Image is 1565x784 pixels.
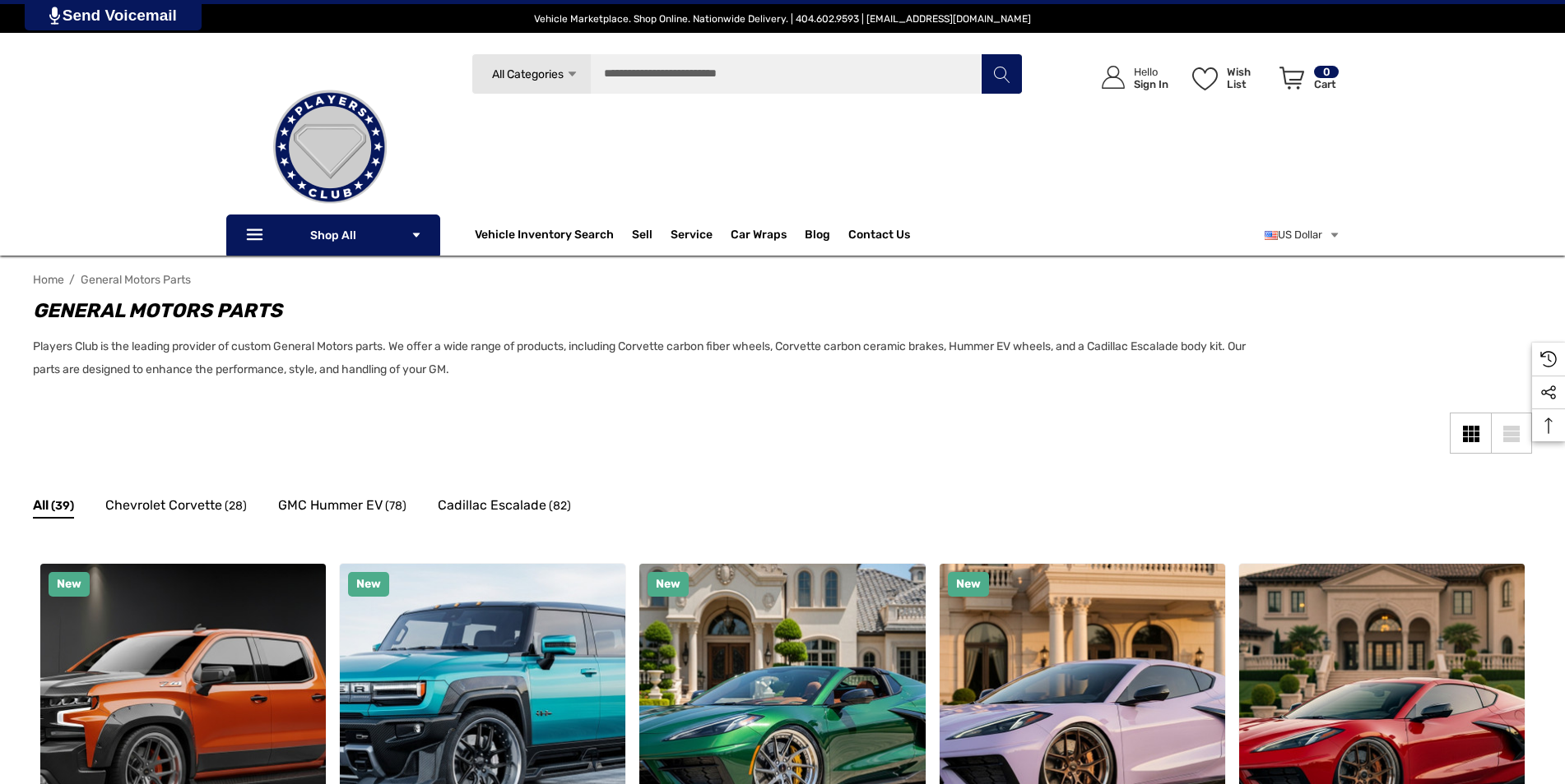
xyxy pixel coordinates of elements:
a: Vehicle Inventory Search [475,228,614,246]
a: General Motors Parts [81,273,191,287]
a: Button Go To Sub Category GMC Hummer EV [278,495,406,521]
span: Chevrolet Corvette [105,495,222,516]
p: Sign In [1134,78,1168,90]
img: Players Club | Cars For Sale [248,65,412,229]
svg: Review Your Cart [1279,67,1304,90]
span: New [956,577,981,591]
span: Car Wraps [731,228,787,246]
a: Button Go To Sub Category Cadillac Escalade [438,495,571,521]
h1: General Motors Parts [33,296,1261,325]
a: Sign in [1083,49,1177,106]
a: Home [33,273,64,287]
a: USD [1265,219,1340,251]
nav: Breadcrumb [33,265,1532,294]
svg: Wish List [1192,67,1218,90]
p: Cart [1314,78,1339,90]
span: Vehicle Marketplace. Shop Online. Nationwide Delivery. | 404.602.9593 | [EMAIL_ADDRESS][DOMAIN_NAME] [534,13,1031,25]
svg: Icon User Account [1102,66,1125,89]
svg: Recently Viewed [1540,351,1557,367]
a: Wish List Wish List [1185,49,1272,106]
svg: Icon Line [244,226,269,245]
img: PjwhLS0gR2VuZXJhdG9yOiBHcmF2aXQuaW8gLS0+PHN2ZyB4bWxucz0iaHR0cDovL3d3dy53My5vcmcvMjAwMC9zdmciIHhtb... [49,7,60,25]
svg: Icon Arrow Down [566,68,578,81]
span: Cadillac Escalade [438,495,546,516]
a: List View [1491,413,1532,454]
span: (82) [549,496,571,517]
p: Shop All [226,214,440,256]
span: All Categories [491,67,563,81]
a: Service [671,228,713,246]
svg: Icon Arrow Down [411,229,422,241]
span: (28) [225,496,247,517]
p: 0 [1314,66,1339,78]
a: All Categories Icon Arrow Down Icon Arrow Up [471,53,591,95]
a: Blog [805,228,830,246]
span: New [356,577,381,591]
span: GMC Hummer EV [278,495,383,516]
span: New [57,577,81,591]
a: Car Wraps [731,219,805,251]
span: (39) [51,496,74,517]
a: Sell [632,219,671,251]
span: All [33,495,49,516]
p: Wish List [1227,66,1270,90]
span: New [656,577,680,591]
p: Players Club is the leading provider of custom General Motors parts. We offer a wide range of pro... [33,335,1261,381]
a: Contact Us [848,228,910,246]
span: (78) [385,496,406,517]
a: Grid View [1450,413,1491,454]
svg: Social Media [1540,385,1557,401]
p: Hello [1134,66,1168,78]
a: Button Go To Sub Category Chevrolet Corvette [105,495,247,521]
button: Search [981,53,1022,95]
svg: Top [1532,417,1565,434]
a: Cart with 0 items [1272,49,1340,113]
span: Sell [632,228,652,246]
